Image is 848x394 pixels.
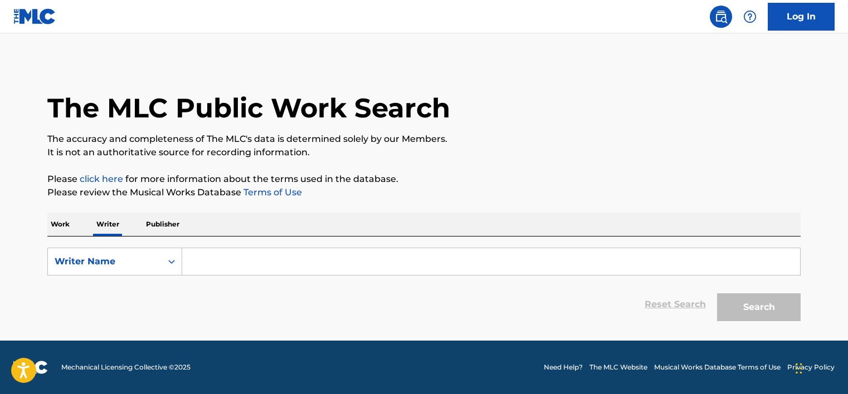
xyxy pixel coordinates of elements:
p: The accuracy and completeness of The MLC's data is determined solely by our Members. [47,132,801,146]
p: Writer [93,213,123,236]
a: Musical Works Database Terms of Use [654,362,781,372]
img: help [743,10,757,23]
a: The MLC Website [589,362,647,372]
span: Mechanical Licensing Collective © 2025 [61,362,191,372]
p: Please for more information about the terms used in the database. [47,173,801,186]
a: Terms of Use [241,187,302,198]
p: It is not an authoritative source for recording information. [47,146,801,159]
div: Drag [796,352,802,385]
p: Please review the Musical Works Database [47,186,801,199]
a: click here [80,174,123,184]
p: Publisher [143,213,183,236]
div: Writer Name [55,255,155,268]
img: MLC Logo [13,8,56,24]
h1: The MLC Public Work Search [47,91,450,125]
p: Work [47,213,73,236]
img: logo [13,361,48,374]
iframe: Chat Widget [792,341,848,394]
a: Need Help? [544,362,583,372]
a: Log In [768,3,835,31]
a: Privacy Policy [787,362,835,372]
form: Search Form [47,248,801,327]
a: Public Search [710,6,732,28]
div: Help [739,6,761,28]
img: search [714,10,728,23]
